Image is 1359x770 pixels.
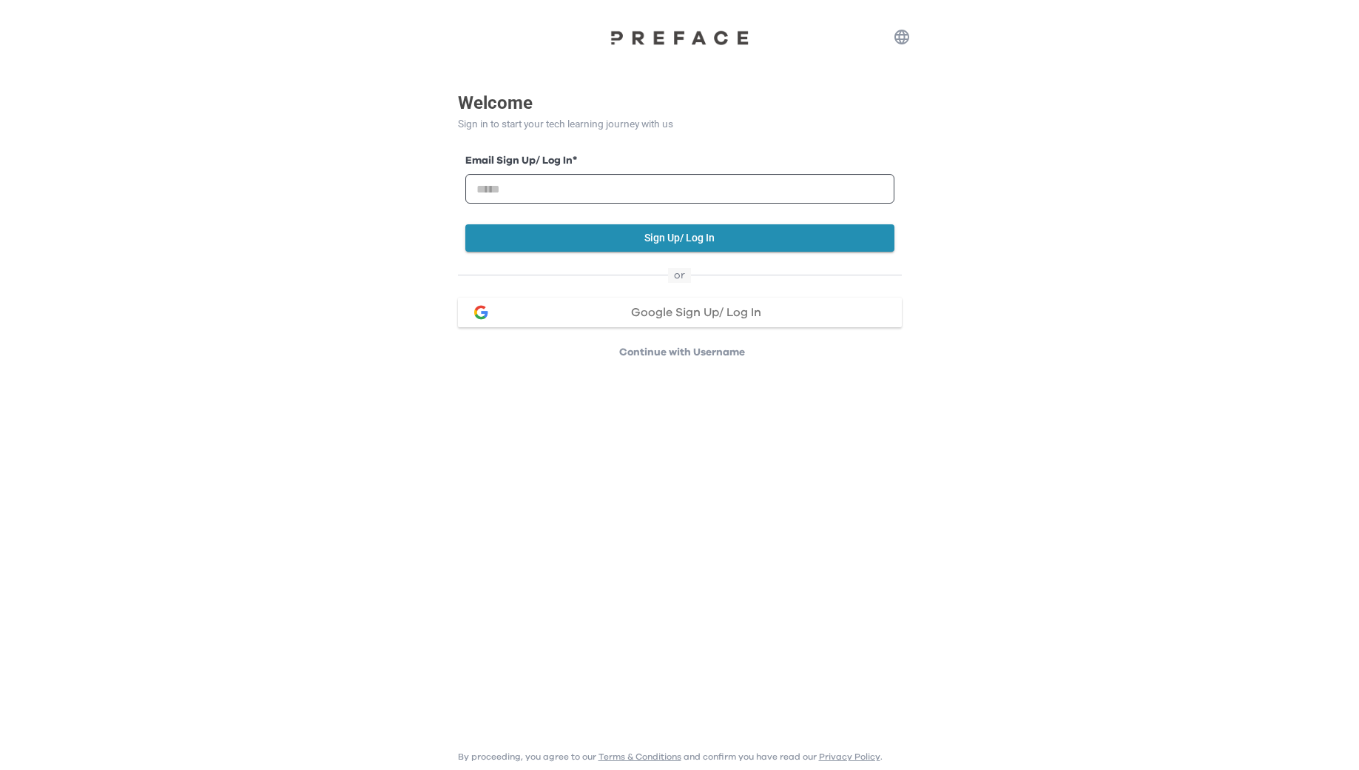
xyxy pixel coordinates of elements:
[458,751,883,763] p: By proceeding, you agree to our and confirm you have read our .
[458,298,902,327] button: google loginGoogle Sign Up/ Log In
[668,268,691,283] span: or
[819,752,880,761] a: Privacy Policy
[465,224,894,252] button: Sign Up/ Log In
[631,307,761,318] span: Google Sign Up/ Log In
[472,304,490,321] img: google login
[462,345,902,360] p: Continue with Username
[458,90,902,116] p: Welcome
[598,752,681,761] a: Terms & Conditions
[465,153,894,169] label: Email Sign Up/ Log In *
[458,116,902,132] p: Sign in to start your tech learning journey with us
[606,30,754,45] img: Preface Logo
